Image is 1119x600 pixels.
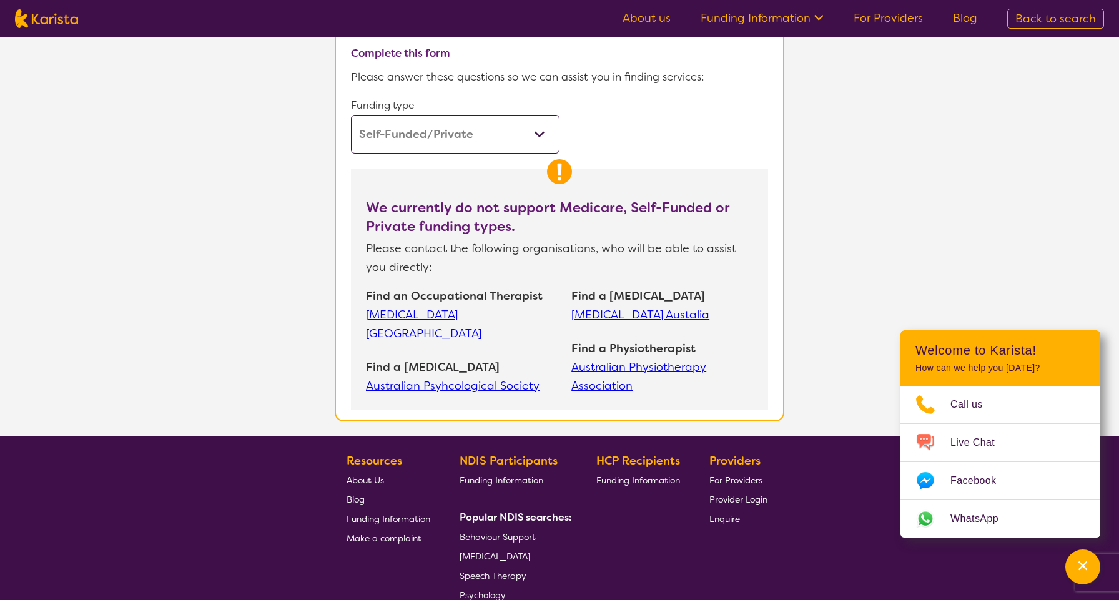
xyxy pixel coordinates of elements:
[596,475,680,486] span: Funding Information
[460,566,567,585] a: Speech Therapy
[709,513,740,524] span: Enquire
[571,341,696,356] b: Find a Physiotherapist
[15,9,78,28] img: Karista logo
[900,386,1100,538] ul: Choose channel
[460,551,530,562] span: [MEDICAL_DATA]
[460,531,536,543] span: Behaviour Support
[351,96,559,115] p: Funding type
[596,470,680,489] a: Funding Information
[366,360,500,375] b: Find a [MEDICAL_DATA]
[460,527,567,546] a: Behaviour Support
[950,509,1013,528] span: WhatsApp
[347,470,430,489] a: About Us
[1065,549,1100,584] button: Channel Menu
[366,236,753,277] p: Please contact the following organisations, who will be able to assist you directly:
[347,453,402,468] b: Resources
[547,159,572,184] img: Warning
[571,288,705,303] b: Find a [MEDICAL_DATA]
[1007,9,1104,29] a: Back to search
[347,528,430,548] a: Make a complaint
[366,199,729,235] b: We currently do not support Medicare, Self-Funded or Private funding types.
[950,433,1010,452] span: Live Chat
[1015,11,1096,26] span: Back to search
[854,11,923,26] a: For Providers
[623,11,671,26] a: About us
[571,305,753,324] a: [MEDICAL_DATA] Austalia
[950,471,1011,490] span: Facebook
[709,470,767,489] a: For Providers
[351,67,768,86] p: Please answer these questions so we can assist you in finding services:
[366,305,559,343] a: [MEDICAL_DATA] [GEOGRAPHIC_DATA]
[915,343,1085,358] h2: Welcome to Karista!
[460,511,572,524] b: Popular NDIS searches:
[701,11,824,26] a: Funding Information
[709,494,767,505] span: Provider Login
[900,330,1100,538] div: Channel Menu
[596,453,680,468] b: HCP Recipients
[347,509,430,528] a: Funding Information
[460,470,567,489] a: Funding Information
[347,533,421,544] span: Make a complaint
[709,453,761,468] b: Providers
[900,500,1100,538] a: Web link opens in a new tab.
[366,376,559,395] a: Australian Psyhcological Society
[460,475,543,486] span: Funding Information
[709,475,762,486] span: For Providers
[347,475,384,486] span: About Us
[709,509,767,528] a: Enquire
[351,46,450,60] b: Complete this form
[460,570,526,581] span: Speech Therapy
[460,453,558,468] b: NDIS Participants
[953,11,977,26] a: Blog
[950,395,998,414] span: Call us
[460,546,567,566] a: [MEDICAL_DATA]
[366,288,543,303] b: Find an Occupational Therapist
[571,358,753,395] a: Australian Physiotherapy Association
[915,363,1085,373] p: How can we help you [DATE]?
[347,494,365,505] span: Blog
[709,489,767,509] a: Provider Login
[347,489,430,509] a: Blog
[347,513,430,524] span: Funding Information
